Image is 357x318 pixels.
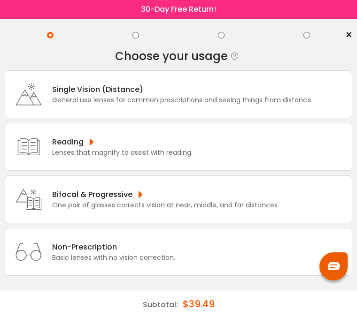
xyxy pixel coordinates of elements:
img: chat [328,262,340,270]
span: × [345,28,352,42]
div: Reading [52,136,193,148]
div: $39.49 [183,290,215,318]
div: Basic lenses with no vision correction. [52,253,175,263]
div: Bifocal & Progressive [52,189,279,200]
div: Choose your usage [115,47,228,66]
div: Non-Prescription [52,241,175,253]
a: × [338,28,352,42]
div: One pair of glasses corrects vision at near, middle, and far distances. [52,200,279,210]
div: General use lenses for common prescriptions and seeing things from distance. [52,95,313,105]
div: Single Vision (Distance) [52,83,313,95]
div: Lenses that magnify to assist with reading. [52,148,193,158]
